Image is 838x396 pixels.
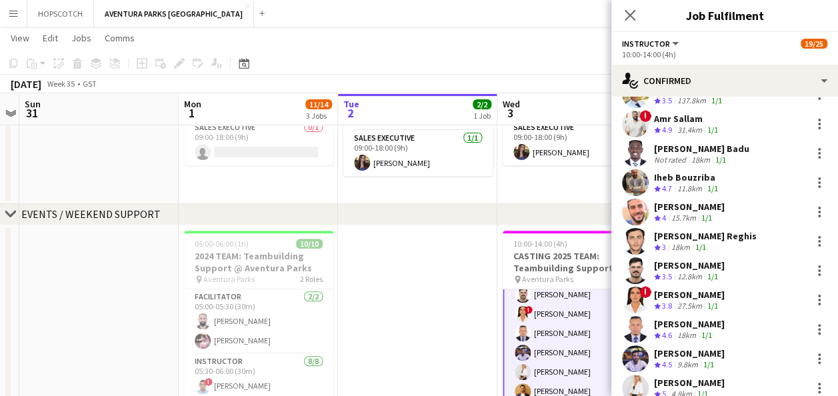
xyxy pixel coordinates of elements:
span: Tue [343,98,359,110]
app-skills-label: 1/1 [711,95,722,105]
span: 31 [23,105,41,121]
div: Confirmed [611,65,838,97]
div: [PERSON_NAME] [654,318,725,330]
span: 11/14 [305,99,332,109]
app-skills-label: 1/1 [703,359,714,369]
button: Instructor [622,39,681,49]
span: 10:00-14:00 (4h) [513,239,567,249]
h3: 2024 TEAM: Teambuilding Support @ Aventura Parks [184,250,333,274]
span: Aventura Parks [203,274,255,284]
app-skills-label: 1/1 [715,155,726,165]
div: Not rated [654,155,689,165]
app-skills-label: 1/1 [695,242,706,252]
span: 2/2 [473,99,491,109]
span: Week 35 [44,79,77,89]
div: [PERSON_NAME] Reghis [654,230,757,242]
div: Iheb Bouzriba [654,171,721,183]
div: 18km [675,330,699,341]
h3: Job Fulfilment [611,7,838,24]
div: [PERSON_NAME] [654,259,725,271]
app-skills-label: 1/1 [701,213,712,223]
span: 1 [182,105,201,121]
span: 10/10 [296,239,323,249]
span: 4 [662,213,666,223]
a: Edit [37,29,63,47]
span: Edit [43,32,58,44]
div: 15.7km [669,213,699,224]
span: 4.5 [662,359,672,369]
div: 1 Job [473,111,491,121]
div: [PERSON_NAME] [654,289,725,301]
app-skills-label: 1/1 [707,125,718,135]
div: 31.4km [675,125,705,136]
span: 19/25 [801,39,827,49]
span: 3.8 [662,301,672,311]
div: Amr Sallam [654,113,721,125]
app-skills-label: 1/1 [707,183,718,193]
span: 2 Roles [300,274,323,284]
app-card-role: Sales Executive0/109:00-18:00 (9h) [184,120,333,165]
div: GST [83,79,97,89]
a: View [5,29,35,47]
div: [PERSON_NAME] [654,377,725,389]
div: [PERSON_NAME] Badu [654,143,749,155]
span: Instructor [622,39,670,49]
app-card-role: Facilitator2/205:00-05:30 (30m)[PERSON_NAME][PERSON_NAME] [184,289,333,354]
span: 3 [662,242,666,252]
div: 12.8km [675,271,705,283]
div: 18km [669,242,693,253]
a: Comms [99,29,140,47]
span: 4.7 [662,183,672,193]
a: Jobs [66,29,97,47]
span: 4.6 [662,330,672,340]
app-skills-label: 1/1 [701,330,712,340]
span: Wed [503,98,520,110]
span: Jobs [71,32,91,44]
h3: CASTING 2025 TEAM: Teambuilding Support @ Aventura Parks [503,250,652,274]
app-skills-label: 1/1 [707,271,718,281]
div: 11.8km [675,183,705,195]
div: 27.5km [675,301,705,312]
div: 3 Jobs [306,111,331,121]
app-card-role: Sales Executive1/109:00-18:00 (9h)[PERSON_NAME] [343,131,493,176]
span: Sun [25,98,41,110]
button: HOPSCOTCH [27,1,94,27]
span: 2 [341,105,359,121]
app-skills-label: 1/1 [707,301,718,311]
span: Mon [184,98,201,110]
span: 3.5 [662,95,672,105]
span: Aventura Parks [522,274,573,284]
div: 10:00-14:00 (4h) [622,49,827,59]
span: 4.9 [662,125,672,135]
div: 137.8km [675,95,709,107]
div: 9.8km [675,359,701,371]
div: [PERSON_NAME] [654,201,725,213]
span: ! [205,378,213,386]
span: View [11,32,29,44]
div: [DATE] [11,77,41,91]
span: 05:00-06:00 (1h) [195,239,249,249]
div: 18km [689,155,713,165]
span: ! [639,286,651,298]
app-card-role: Sales Executive1/109:00-18:00 (9h)[PERSON_NAME] [503,120,652,165]
div: [PERSON_NAME] [654,347,725,359]
span: 3.5 [662,271,672,281]
button: AVENTURA PARKS [GEOGRAPHIC_DATA] [94,1,254,27]
span: 3 [501,105,520,121]
span: Comms [105,32,135,44]
span: ! [639,110,651,122]
div: EVENTS / WEEKEND SUPPORT [21,207,161,221]
span: ! [525,306,533,314]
